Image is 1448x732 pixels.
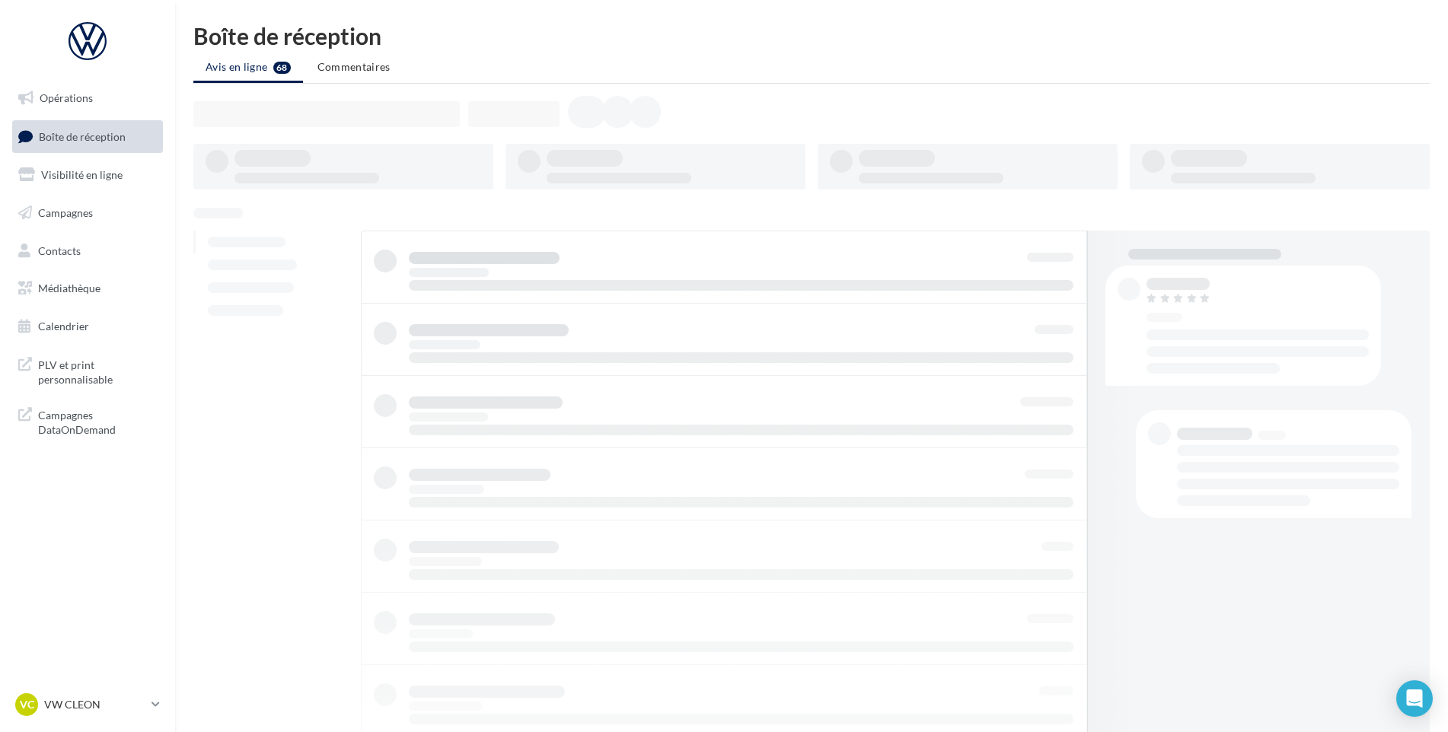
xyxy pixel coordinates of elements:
[1396,680,1433,717] div: Open Intercom Messenger
[9,348,166,393] a: PLV et print personnalisable
[38,282,100,294] span: Médiathèque
[9,120,166,153] a: Boîte de réception
[39,129,126,142] span: Boîte de réception
[41,168,123,181] span: Visibilité en ligne
[9,310,166,342] a: Calendrier
[9,82,166,114] a: Opérations
[193,24,1430,47] div: Boîte de réception
[38,320,89,333] span: Calendrier
[38,206,93,219] span: Campagnes
[12,690,163,719] a: VC VW CLEON
[38,243,81,256] span: Contacts
[20,697,34,712] span: VC
[9,399,166,444] a: Campagnes DataOnDemand
[9,197,166,229] a: Campagnes
[317,60,391,73] span: Commentaires
[9,272,166,304] a: Médiathèque
[38,405,157,438] span: Campagnes DataOnDemand
[38,355,157,387] span: PLV et print personnalisable
[44,697,145,712] p: VW CLEON
[9,159,166,191] a: Visibilité en ligne
[40,91,93,104] span: Opérations
[9,235,166,267] a: Contacts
